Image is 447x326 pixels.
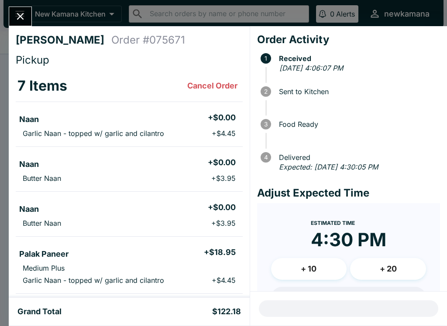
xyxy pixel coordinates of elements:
[184,77,241,95] button: Cancel Order
[23,264,65,272] p: Medium Plus
[264,88,268,95] text: 2
[19,159,39,170] h5: Naan
[16,54,49,66] span: Pickup
[208,112,236,123] h5: + $0.00
[279,163,378,171] em: Expected: [DATE] 4:30:05 PM
[23,129,164,138] p: Garlic Naan - topped w/ garlic and cilantro
[279,64,343,72] em: [DATE] 4:06:07 PM
[23,174,61,183] p: Butter Naan
[23,276,164,285] p: Garlic Naan - topped w/ garlic and cilantro
[19,204,39,214] h5: Naan
[257,33,440,46] h4: Order Activity
[23,219,61,228] p: Butter Naan
[275,54,440,62] span: Received
[16,34,111,47] h4: [PERSON_NAME]
[350,258,426,280] button: + 20
[17,306,62,317] h5: Grand Total
[204,247,236,258] h5: + $18.95
[212,306,241,317] h5: $122.18
[208,202,236,213] h5: + $0.00
[275,120,440,128] span: Food Ready
[212,129,236,138] p: + $4.45
[311,220,355,226] span: Estimated Time
[9,7,31,26] button: Close
[275,88,440,95] span: Sent to Kitchen
[264,121,268,128] text: 3
[275,153,440,161] span: Delivered
[17,77,67,95] h3: 7 Items
[271,258,347,280] button: + 10
[311,228,386,251] time: 4:30 PM
[211,174,236,183] p: + $3.95
[19,114,39,125] h5: Naan
[111,34,185,47] h4: Order # 075671
[208,157,236,168] h5: + $0.00
[211,219,236,228] p: + $3.95
[264,154,268,161] text: 4
[19,249,69,259] h5: Palak Paneer
[257,187,440,200] h4: Adjust Expected Time
[212,276,236,285] p: + $4.45
[265,55,267,62] text: 1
